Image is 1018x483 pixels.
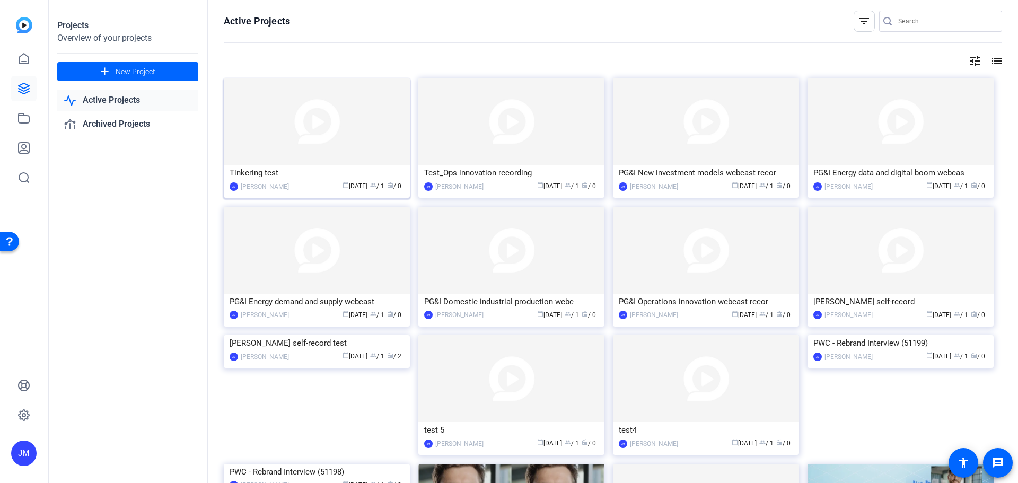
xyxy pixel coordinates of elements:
span: radio [971,182,977,188]
span: group [565,311,571,317]
span: calendar_today [537,439,543,445]
div: JM [619,182,627,191]
div: PG&I New investment models webcast recor [619,165,793,181]
span: / 1 [565,440,579,447]
span: group [565,182,571,188]
span: radio [582,182,588,188]
span: [DATE] [732,182,757,190]
span: / 0 [971,311,985,319]
span: [DATE] [537,311,562,319]
span: group [954,311,960,317]
mat-icon: list [989,55,1002,67]
span: calendar_today [537,182,543,188]
div: [PERSON_NAME] [824,352,873,362]
mat-icon: accessibility [957,456,970,469]
span: calendar_today [343,182,349,188]
span: [DATE] [926,182,951,190]
span: / 0 [387,182,401,190]
span: group [759,311,766,317]
a: Archived Projects [57,113,198,135]
div: [PERSON_NAME] self-record [813,294,988,310]
div: PG&I Energy data and digital boom webcas [813,165,988,181]
button: New Project [57,62,198,81]
span: / 1 [565,311,579,319]
span: / 1 [370,353,384,360]
span: group [954,182,960,188]
span: / 0 [776,311,791,319]
span: group [565,439,571,445]
span: [DATE] [343,311,367,319]
a: Active Projects [57,90,198,111]
span: [DATE] [537,182,562,190]
span: / 1 [370,311,384,319]
span: / 1 [759,440,774,447]
span: calendar_today [732,182,738,188]
span: [DATE] [732,311,757,319]
span: radio [971,352,977,358]
div: JM [230,311,238,319]
div: PWC - Rebrand Interview (51198) [230,464,404,480]
div: JM [230,182,238,191]
span: group [370,352,376,358]
div: JM [619,311,627,319]
span: New Project [116,66,155,77]
mat-icon: tune [969,55,981,67]
span: / 1 [565,182,579,190]
span: / 0 [971,353,985,360]
span: [DATE] [732,440,757,447]
span: group [759,439,766,445]
span: radio [387,311,393,317]
span: radio [776,311,783,317]
span: calendar_today [926,352,933,358]
h1: Active Projects [224,15,290,28]
div: [PERSON_NAME] [241,181,289,192]
input: Search [898,15,994,28]
div: JM [813,182,822,191]
div: JM [424,182,433,191]
span: calendar_today [926,182,933,188]
div: JM [230,353,238,361]
span: / 1 [954,311,968,319]
span: radio [387,182,393,188]
div: [PERSON_NAME] [630,438,678,449]
span: [DATE] [926,311,951,319]
span: [DATE] [537,440,562,447]
div: test4 [619,422,793,438]
span: / 0 [582,311,596,319]
span: radio [582,439,588,445]
mat-icon: filter_list [858,15,871,28]
span: / 1 [370,182,384,190]
span: radio [776,439,783,445]
span: calendar_today [537,311,543,317]
div: [PERSON_NAME] [435,181,484,192]
div: PWC - Rebrand Interview (51199) [813,335,988,351]
div: JM [813,311,822,319]
span: / 0 [776,182,791,190]
span: radio [387,352,393,358]
span: group [370,311,376,317]
span: / 0 [582,440,596,447]
span: [DATE] [926,353,951,360]
span: / 1 [759,311,774,319]
span: calendar_today [926,311,933,317]
div: [PERSON_NAME] [241,310,289,320]
span: / 1 [954,182,968,190]
div: [PERSON_NAME] self-record test [230,335,404,351]
span: / 0 [582,182,596,190]
span: calendar_today [732,439,738,445]
span: / 1 [954,353,968,360]
span: / 2 [387,353,401,360]
div: PG&I Domestic industrial production webc [424,294,599,310]
span: calendar_today [732,311,738,317]
span: calendar_today [343,311,349,317]
mat-icon: message [991,456,1004,469]
div: JM [424,311,433,319]
span: / 0 [776,440,791,447]
div: [PERSON_NAME] [241,352,289,362]
div: Tinkering test [230,165,404,181]
span: group [370,182,376,188]
span: [DATE] [343,182,367,190]
div: Overview of your projects [57,32,198,45]
img: blue-gradient.svg [16,17,32,33]
div: JM [424,440,433,448]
